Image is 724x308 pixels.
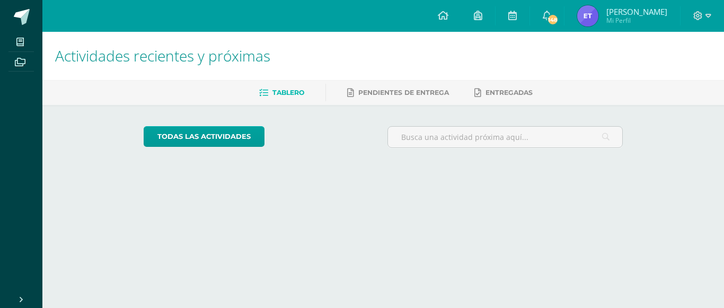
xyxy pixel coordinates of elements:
[347,84,449,101] a: Pendientes de entrega
[606,16,667,25] span: Mi Perfil
[606,6,667,17] span: [PERSON_NAME]
[55,46,270,66] span: Actividades recientes y próximas
[577,5,598,27] img: 13cda94545d32bdbdd81a6b742e49b8a.png
[259,84,304,101] a: Tablero
[144,126,264,147] a: todas las Actividades
[388,127,623,147] input: Busca una actividad próxima aquí...
[474,84,533,101] a: Entregadas
[358,89,449,96] span: Pendientes de entrega
[547,14,559,25] span: 148
[485,89,533,96] span: Entregadas
[272,89,304,96] span: Tablero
